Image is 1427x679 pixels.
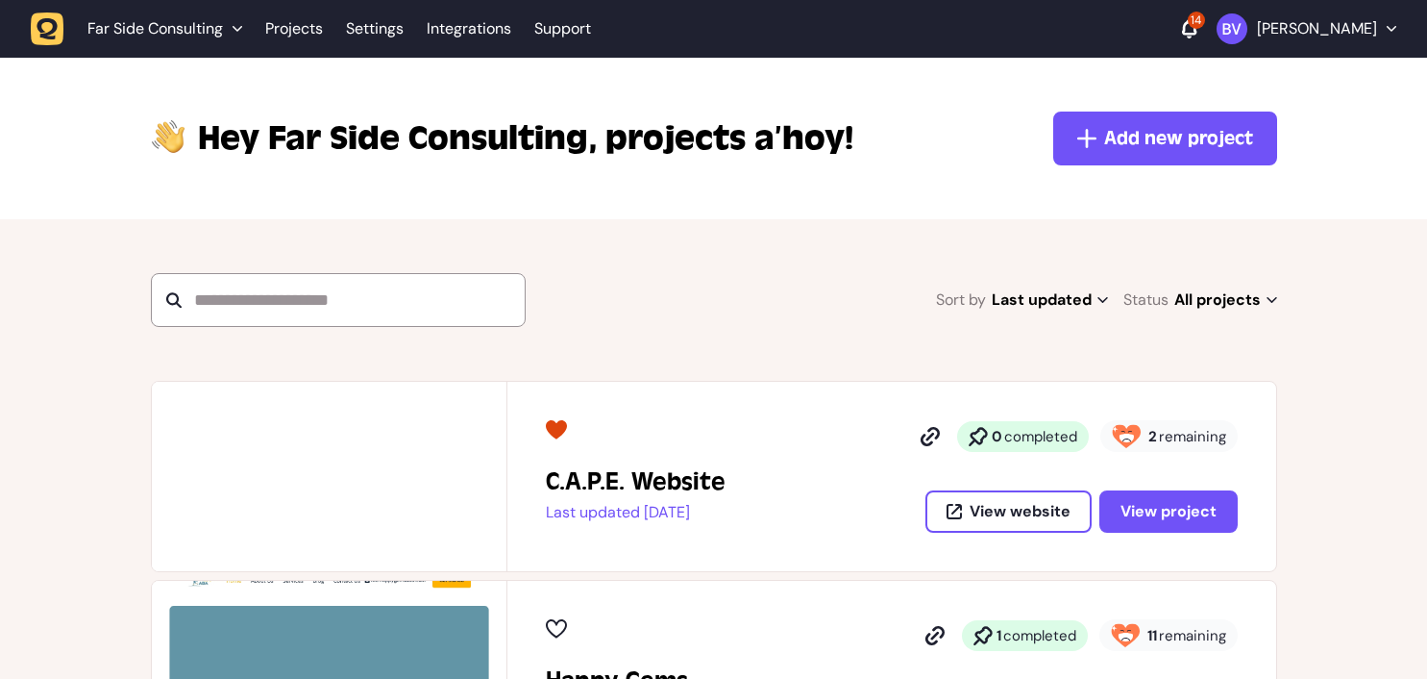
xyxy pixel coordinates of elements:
button: View website [925,490,1092,533]
img: C.A.P.E. Website [152,382,506,571]
a: Support [534,19,591,38]
img: Brandon Varnado [1217,13,1247,44]
a: Integrations [427,12,511,46]
span: Far Side Consulting [198,115,598,162]
h2: C.A.P.E. Website [546,466,726,497]
p: [PERSON_NAME] [1257,19,1377,38]
button: [PERSON_NAME] [1217,13,1396,44]
span: All projects [1174,287,1277,314]
span: View project [1120,501,1217,521]
strong: 2 [1148,427,1157,446]
span: Last updated [992,287,1108,314]
strong: 11 [1147,626,1157,645]
span: Sort by [936,287,986,314]
img: hi-hand [151,115,186,155]
span: Status [1123,287,1169,314]
p: Last updated [DATE] [546,503,726,522]
span: completed [1003,626,1076,645]
a: Projects [265,12,323,46]
button: Far Side Consulting [31,12,254,46]
span: completed [1004,427,1077,446]
a: Settings [346,12,404,46]
span: Far Side Consulting [87,19,223,38]
button: Add new project [1053,112,1277,165]
span: remaining [1159,427,1226,446]
span: remaining [1159,626,1226,645]
p: projects a’hoy! [198,115,853,162]
button: View project [1099,490,1238,533]
span: View website [970,504,1070,519]
span: Add new project [1104,125,1253,152]
strong: 0 [992,427,1002,446]
strong: 1 [996,626,1001,645]
div: 14 [1188,12,1205,29]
